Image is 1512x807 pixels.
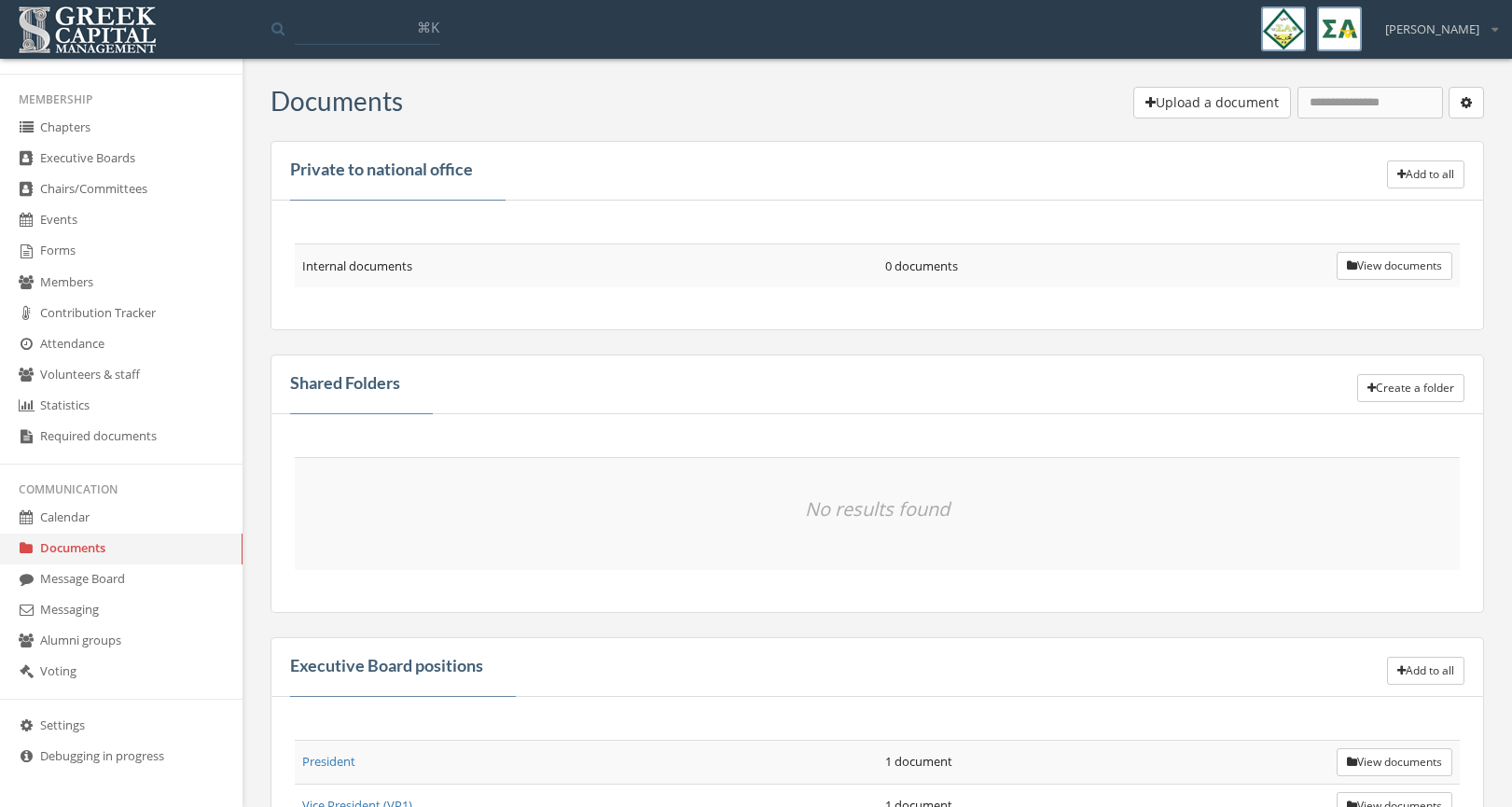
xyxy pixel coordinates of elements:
[417,18,439,36] span: ⌘K
[302,466,1452,553] p: No results found
[302,753,355,770] a: President
[290,657,483,676] h4: Executive Board positions
[1387,160,1464,188] button: Add to all
[290,374,400,394] h4: Shared Folders
[1385,21,1479,38] span: [PERSON_NAME]
[1373,7,1498,38] div: [PERSON_NAME]
[885,257,958,274] span: 0 documents
[1357,374,1464,402] button: Create a folder
[1387,657,1464,685] button: Add to all
[1337,252,1452,280] button: View documents
[1133,87,1291,118] button: Upload a document
[885,753,952,770] span: 1 document
[290,160,473,180] h4: Private to national office
[270,87,403,116] h3: Documents
[295,244,878,288] td: Internal documents
[1337,748,1452,776] button: View documents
